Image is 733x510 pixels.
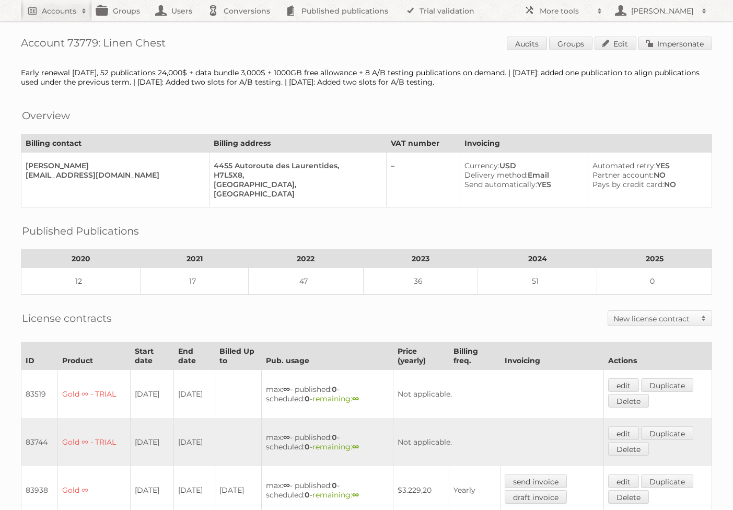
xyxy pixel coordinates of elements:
[464,170,579,180] div: Email
[173,418,215,466] td: [DATE]
[478,268,597,295] td: 51
[305,394,310,403] strong: 0
[141,268,249,295] td: 17
[641,474,693,488] a: Duplicate
[608,311,712,326] a: New license contract
[352,490,359,500] strong: ∞
[464,161,579,170] div: USD
[352,442,359,451] strong: ∞
[305,490,310,500] strong: 0
[363,268,478,295] td: 36
[332,433,337,442] strong: 0
[332,481,337,490] strong: 0
[592,180,703,189] div: NO
[592,161,703,170] div: YES
[21,268,141,295] td: 12
[592,170,703,180] div: NO
[608,490,649,504] a: Delete
[283,433,290,442] strong: ∞
[696,311,712,326] span: Toggle
[613,314,696,324] h2: New license contract
[608,426,639,440] a: edit
[603,342,712,370] th: Actions
[393,418,603,466] td: Not applicable.
[214,189,378,199] div: [GEOGRAPHIC_DATA]
[22,223,139,239] h2: Published Publications
[283,481,290,490] strong: ∞
[22,310,112,326] h2: License contracts
[209,134,386,153] th: Billing address
[21,68,712,87] div: Early renewal [DATE], 52 publications 24,000$ + data bundle 3,000$ + 1000GB free allowance + 8 A/...
[549,37,592,50] a: Groups
[214,180,378,189] div: [GEOGRAPHIC_DATA],
[262,370,393,419] td: max: - published: - scheduled: -
[592,161,656,170] span: Automated retry:
[592,170,654,180] span: Partner account:
[393,342,449,370] th: Price (yearly)
[608,394,649,408] a: Delete
[464,180,579,189] div: YES
[42,6,76,16] h2: Accounts
[608,442,649,456] a: Delete
[130,370,173,419] td: [DATE]
[214,161,378,170] div: 4455 Autoroute des Laurentides,
[387,134,460,153] th: VAT number
[393,370,603,419] td: Not applicable.
[58,342,131,370] th: Product
[130,342,173,370] th: Start date
[262,342,393,370] th: Pub. usage
[141,250,249,268] th: 2021
[130,418,173,466] td: [DATE]
[460,134,712,153] th: Invoicing
[464,180,537,189] span: Send automatically:
[21,250,141,268] th: 2020
[58,418,131,466] td: Gold ∞ - TRIAL
[597,268,712,295] td: 0
[215,342,262,370] th: Billed Up to
[332,385,337,394] strong: 0
[312,394,359,403] span: remaining:
[500,342,603,370] th: Invoicing
[387,153,460,207] td: –
[312,490,359,500] span: remaining:
[26,170,201,180] div: [EMAIL_ADDRESS][DOMAIN_NAME]
[312,442,359,451] span: remaining:
[478,250,597,268] th: 2024
[507,37,547,50] a: Audits
[21,342,58,370] th: ID
[26,161,201,170] div: [PERSON_NAME]
[248,268,363,295] td: 47
[641,426,693,440] a: Duplicate
[608,474,639,488] a: edit
[58,370,131,419] td: Gold ∞ - TRIAL
[540,6,592,16] h2: More tools
[505,490,567,504] a: draft invoice
[363,250,478,268] th: 2023
[21,134,210,153] th: Billing contact
[262,418,393,466] td: max: - published: - scheduled: -
[608,378,639,392] a: edit
[173,370,215,419] td: [DATE]
[173,342,215,370] th: End date
[248,250,363,268] th: 2022
[21,370,58,419] td: 83519
[21,37,712,52] h1: Account 73779: Linen Chest
[595,37,636,50] a: Edit
[464,161,499,170] span: Currency:
[505,474,567,488] a: send invoice
[352,394,359,403] strong: ∞
[629,6,696,16] h2: [PERSON_NAME]
[641,378,693,392] a: Duplicate
[22,108,70,123] h2: Overview
[214,170,378,180] div: H7L5X8,
[464,170,528,180] span: Delivery method:
[21,418,58,466] td: 83744
[305,442,310,451] strong: 0
[449,342,501,370] th: Billing freq.
[283,385,290,394] strong: ∞
[597,250,712,268] th: 2025
[638,37,712,50] a: Impersonate
[592,180,664,189] span: Pays by credit card:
